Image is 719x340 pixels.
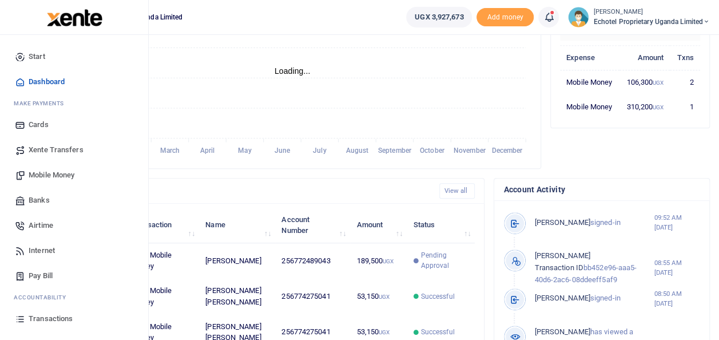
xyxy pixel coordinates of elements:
[420,147,445,155] tspan: October
[9,288,139,306] li: Ac
[593,7,710,17] small: [PERSON_NAME]
[402,7,476,27] li: Wallet ballance
[9,306,139,331] a: Transactions
[29,169,74,181] span: Mobile Money
[199,279,275,314] td: [PERSON_NAME] [PERSON_NAME]
[379,294,390,300] small: UGX
[275,66,311,76] text: Loading...
[313,147,326,155] tspan: July
[568,7,589,27] img: profile-user
[503,183,700,196] h4: Account Activity
[346,147,369,155] tspan: August
[125,243,199,279] td: MTN Mobile Money
[47,9,102,26] img: logo-large
[421,250,469,271] span: Pending Approval
[619,94,670,118] td: 310,200
[275,207,350,243] th: Account Number: activate to sort column ascending
[534,294,590,302] span: [PERSON_NAME]
[29,220,53,231] span: Airtime
[619,70,670,94] td: 106,300
[534,251,590,260] span: [PERSON_NAME]
[9,163,139,188] a: Mobile Money
[670,94,700,118] td: 1
[29,313,73,325] span: Transactions
[9,94,139,112] li: M
[275,147,291,155] tspan: June
[9,188,139,213] a: Banks
[9,137,139,163] a: Xente Transfers
[19,99,64,108] span: ake Payments
[9,69,139,94] a: Dashboard
[534,327,590,336] span: [PERSON_NAME]
[560,94,619,118] td: Mobile Money
[654,213,700,232] small: 09:52 AM [DATE]
[200,147,215,155] tspan: April
[9,263,139,288] a: Pay Bill
[125,207,199,243] th: Transaction: activate to sort column ascending
[593,17,710,27] span: Echotel Proprietary Uganda Limited
[29,119,49,131] span: Cards
[29,195,50,206] span: Banks
[407,207,475,243] th: Status: activate to sort column ascending
[383,258,394,264] small: UGX
[454,147,486,155] tspan: November
[9,238,139,263] a: Internet
[350,243,407,279] td: 189,500
[619,45,670,70] th: Amount
[476,12,534,21] a: Add money
[534,263,583,272] span: Transaction ID
[653,80,664,86] small: UGX
[568,7,710,27] a: profile-user [PERSON_NAME] Echotel Proprietary Uganda Limited
[421,291,455,302] span: Successful
[534,217,654,229] p: signed-in
[350,207,407,243] th: Amount: activate to sort column ascending
[29,245,55,256] span: Internet
[160,147,180,155] tspan: March
[654,289,700,309] small: 08:50 AM [DATE]
[476,8,534,27] li: Toup your wallet
[9,112,139,137] a: Cards
[670,45,700,70] th: Txns
[29,144,84,156] span: Xente Transfers
[9,44,139,69] a: Start
[29,51,45,62] span: Start
[560,70,619,94] td: Mobile Money
[415,11,463,23] span: UGX 3,927,673
[22,293,66,302] span: countability
[534,218,590,227] span: [PERSON_NAME]
[378,147,412,155] tspan: September
[238,147,251,155] tspan: May
[199,243,275,279] td: [PERSON_NAME]
[29,76,65,88] span: Dashboard
[406,7,472,27] a: UGX 3,927,673
[199,207,275,243] th: Name: activate to sort column ascending
[560,45,619,70] th: Expense
[654,258,700,278] small: 08:55 AM [DATE]
[125,279,199,314] td: MTN Mobile Money
[53,185,430,197] h4: Recent Transactions
[275,279,350,314] td: 256774275041
[29,270,53,282] span: Pay Bill
[439,183,475,199] a: View all
[534,250,654,286] p: bb452e96-aaa5-40d6-2ac6-08ddeeff5af9
[491,147,523,155] tspan: December
[46,13,102,21] a: logo-small logo-large logo-large
[653,104,664,110] small: UGX
[9,213,139,238] a: Airtime
[534,292,654,305] p: signed-in
[476,8,534,27] span: Add money
[275,243,350,279] td: 256772489043
[670,70,700,94] td: 2
[350,279,407,314] td: 53,150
